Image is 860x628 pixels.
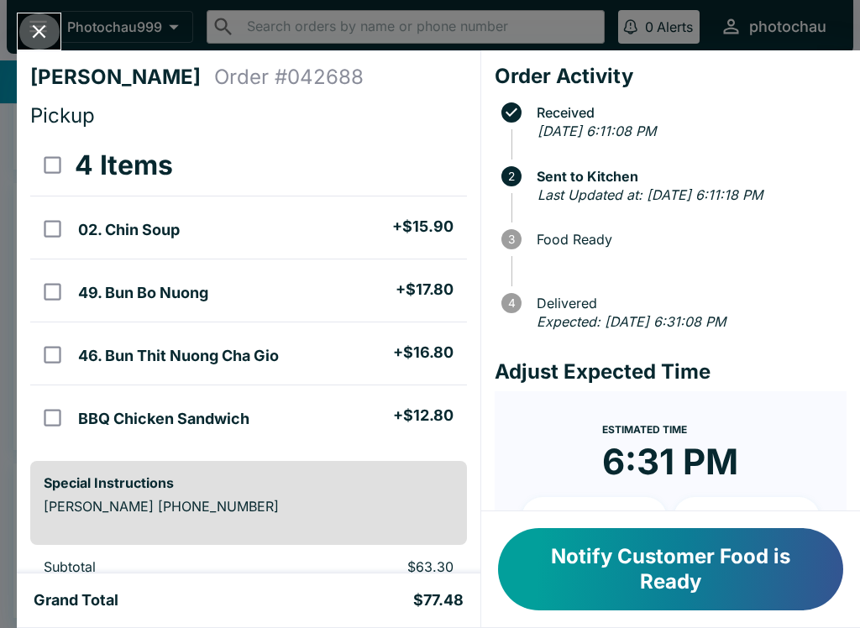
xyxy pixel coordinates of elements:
h3: 4 Items [75,149,173,182]
span: Estimated Time [602,423,687,436]
span: Received [528,105,847,120]
text: 3 [508,233,515,246]
p: $63.30 [288,558,453,575]
em: Last Updated at: [DATE] 6:11:18 PM [537,186,763,203]
span: Food Ready [528,232,847,247]
h4: Order Activity [495,64,847,89]
h5: BBQ Chicken Sandwich [78,409,249,429]
button: Close [18,13,60,50]
button: + 20 [674,497,820,539]
h6: Special Instructions [44,474,454,491]
h4: Order # 042688 [214,65,364,90]
span: Delivered [528,296,847,311]
h5: + $15.90 [392,217,454,237]
button: + 10 [522,497,668,539]
h5: + $17.80 [396,280,454,300]
text: 2 [508,170,515,183]
text: 4 [507,296,515,310]
em: [DATE] 6:11:08 PM [537,123,656,139]
em: Expected: [DATE] 6:31:08 PM [537,313,726,330]
span: Sent to Kitchen [528,169,847,184]
span: Pickup [30,103,95,128]
h4: Adjust Expected Time [495,359,847,385]
h5: 46. Bun Thit Nuong Cha Gio [78,346,279,366]
h5: 02. Chin Soup [78,220,180,240]
h5: + $16.80 [393,343,454,363]
h5: Grand Total [34,590,118,610]
p: [PERSON_NAME] [PHONE_NUMBER] [44,498,454,515]
h5: 49. Bun Bo Nuong [78,283,208,303]
h5: + $12.80 [393,406,454,426]
p: Subtotal [44,558,261,575]
table: orders table [30,135,467,447]
button: Notify Customer Food is Ready [498,528,843,610]
h4: [PERSON_NAME] [30,65,214,90]
time: 6:31 PM [602,440,738,484]
h5: $77.48 [413,590,464,610]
